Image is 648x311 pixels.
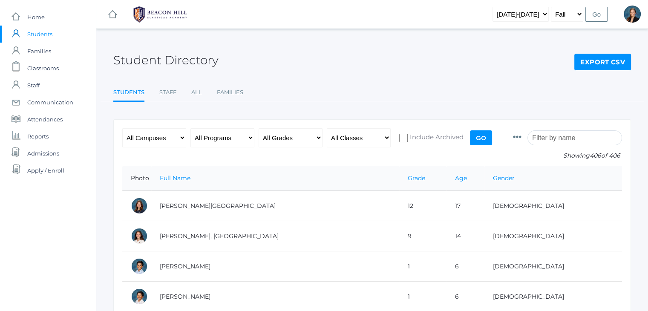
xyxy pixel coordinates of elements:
div: Dominic Abrea [131,258,148,275]
a: Students [113,84,144,102]
span: Students [27,26,52,43]
a: Age [455,174,467,182]
span: Families [27,43,51,60]
a: Export CSV [574,54,631,71]
th: Photo [122,166,151,191]
input: Filter by name [527,130,622,145]
img: BHCALogos-05-308ed15e86a5a0abce9b8dd61676a3503ac9727e845dece92d48e8588c001991.png [128,4,192,25]
td: 6 [446,251,484,282]
a: Gender [493,174,515,182]
input: Go [470,130,492,145]
span: Include Archived [408,132,464,143]
td: 14 [446,221,484,251]
td: [PERSON_NAME][GEOGRAPHIC_DATA] [151,191,399,221]
td: 17 [446,191,484,221]
p: Showing of 406 [513,151,622,160]
div: Grayson Abrea [131,288,148,305]
a: Grade [408,174,425,182]
input: Include Archived [399,134,408,142]
span: Communication [27,94,73,111]
a: Families [217,84,243,101]
span: Attendances [27,111,63,128]
span: 406 [590,152,601,159]
span: Home [27,9,45,26]
a: Full Name [160,174,190,182]
td: [DEMOGRAPHIC_DATA] [484,221,622,251]
td: [PERSON_NAME], [GEOGRAPHIC_DATA] [151,221,399,251]
td: 1 [399,251,446,282]
td: [DEMOGRAPHIC_DATA] [484,191,622,221]
td: 12 [399,191,446,221]
a: All [191,84,202,101]
span: Staff [27,77,40,94]
td: [PERSON_NAME] [151,251,399,282]
td: 9 [399,221,446,251]
div: Phoenix Abdulla [131,227,148,245]
div: Charlotte Abdulla [131,197,148,214]
span: Apply / Enroll [27,162,64,179]
span: Classrooms [27,60,59,77]
td: [DEMOGRAPHIC_DATA] [484,251,622,282]
input: Go [585,7,608,22]
span: Reports [27,128,49,145]
h2: Student Directory [113,54,219,67]
span: Admissions [27,145,59,162]
div: Allison Smith [624,6,641,23]
a: Staff [159,84,176,101]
